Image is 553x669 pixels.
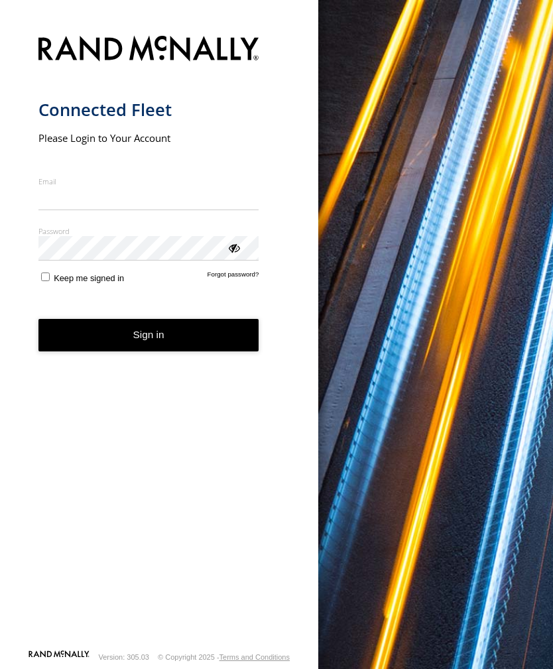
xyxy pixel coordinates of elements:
button: Sign in [38,319,259,351]
div: ViewPassword [227,241,240,254]
label: Email [38,176,259,186]
div: Version: 305.03 [99,653,149,661]
a: Forgot password? [208,271,259,283]
label: Password [38,226,259,236]
input: Keep me signed in [41,273,50,281]
img: Rand McNally [38,33,259,67]
a: Terms and Conditions [219,653,290,661]
h2: Please Login to Your Account [38,131,259,145]
a: Visit our Website [29,650,90,664]
span: Keep me signed in [54,273,124,283]
form: main [38,28,280,649]
h1: Connected Fleet [38,99,259,121]
div: © Copyright 2025 - [158,653,290,661]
